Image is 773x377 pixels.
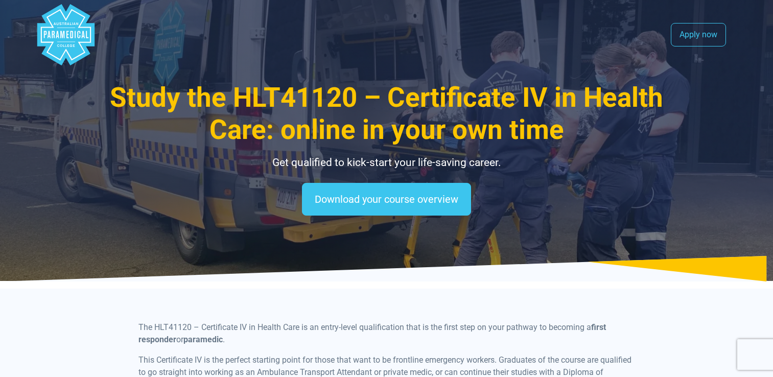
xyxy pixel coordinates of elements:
[110,82,663,146] span: Study the HLT41120 – Certificate IV in Health Care: online in your own time
[272,156,501,169] span: Get qualified to kick-start your life-saving career.
[302,183,471,216] a: Download your course overview
[138,322,591,332] span: The HLT41120 – Certificate IV in Health Care is an entry-level qualification that is the first st...
[35,4,97,65] div: Australian Paramedical College
[183,335,223,344] b: paramedic
[223,335,225,344] span: .
[671,23,726,46] a: Apply now
[176,335,183,344] span: or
